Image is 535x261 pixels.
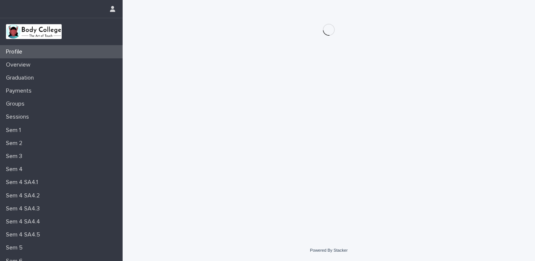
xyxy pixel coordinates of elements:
[6,24,62,39] img: xvtzy2PTuGgGH0xbwGb2
[3,113,35,120] p: Sessions
[3,218,46,225] p: Sem 4 SA4.4
[3,100,30,107] p: Groups
[3,48,28,55] p: Profile
[3,61,36,68] p: Overview
[3,231,46,238] p: Sem 4 SA4.5
[3,74,40,81] p: Graduation
[3,192,46,199] p: Sem 4 SA4.2
[3,244,29,251] p: Sem 5
[3,127,27,134] p: Sem 1
[3,140,28,147] p: Sem 2
[310,248,347,252] a: Powered By Stacker
[3,153,28,160] p: Sem 3
[3,179,44,186] p: Sem 4 SA4.1
[3,87,38,94] p: Payments
[3,205,46,212] p: Sem 4 SA4.3
[3,166,29,173] p: Sem 4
